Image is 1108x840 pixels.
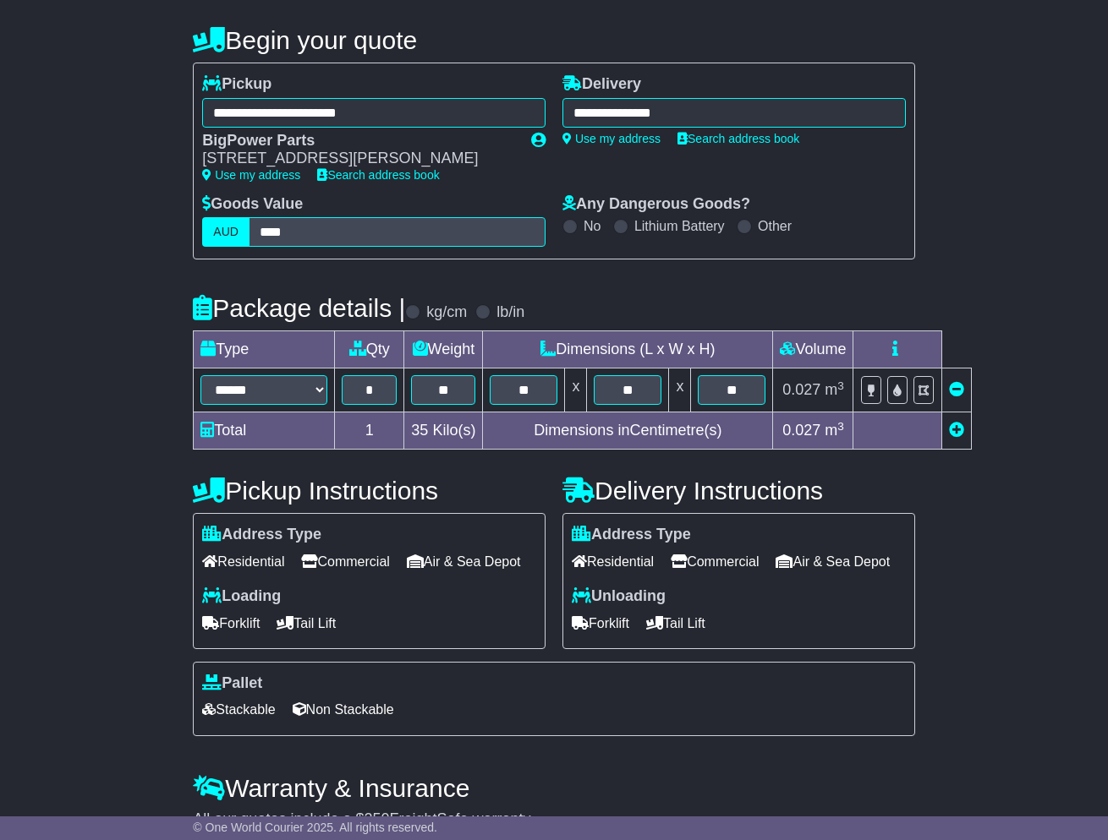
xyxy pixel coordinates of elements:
label: Address Type [572,526,691,544]
label: Loading [202,587,281,606]
td: Weight [404,331,483,368]
label: Other [758,218,792,234]
a: Search address book [677,132,799,145]
h4: Pickup Instructions [193,477,546,505]
span: Air & Sea Depot [776,548,890,575]
label: Any Dangerous Goods? [562,195,750,214]
span: Forklift [202,610,260,636]
span: 0.027 [782,422,820,439]
span: 35 [411,422,428,439]
span: Residential [202,548,284,575]
label: Lithium Battery [634,218,725,234]
h4: Package details | [193,294,405,322]
label: lb/in [496,303,524,322]
span: Forklift [572,610,629,636]
span: Stackable [202,696,275,723]
span: Air & Sea Depot [407,548,521,575]
div: All our quotes include a $ FreightSafe warranty. [193,810,914,829]
span: m [825,381,844,398]
h4: Warranty & Insurance [193,774,914,802]
td: x [565,368,587,412]
td: Qty [335,331,404,368]
a: Use my address [562,132,661,145]
td: x [669,368,691,412]
sup: 3 [837,379,844,392]
span: 0.027 [782,381,820,398]
span: Commercial [671,548,759,575]
span: Tail Lift [646,610,705,636]
div: [STREET_ADDRESS][PERSON_NAME] [202,150,514,168]
label: Pickup [202,75,272,94]
a: Remove this item [949,381,964,398]
td: Total [194,412,335,450]
td: Dimensions (L x W x H) [483,331,773,368]
label: Address Type [202,526,321,544]
label: Pallet [202,674,262,693]
label: Goods Value [202,195,303,214]
a: Add new item [949,422,964,439]
span: m [825,422,844,439]
h4: Begin your quote [193,26,914,54]
div: BigPower Parts [202,132,514,150]
span: Residential [572,548,654,575]
span: Tail Lift [277,610,336,636]
label: kg/cm [426,303,467,322]
a: Search address book [317,168,439,182]
td: Volume [773,331,853,368]
sup: 3 [837,420,844,433]
label: AUD [202,217,250,247]
span: © One World Courier 2025. All rights reserved. [193,821,437,834]
a: Use my address [202,168,300,182]
td: Dimensions in Centimetre(s) [483,412,773,450]
td: Type [194,331,335,368]
span: Commercial [301,548,389,575]
label: Unloading [572,587,666,606]
label: Delivery [562,75,641,94]
td: Kilo(s) [404,412,483,450]
td: 1 [335,412,404,450]
span: Non Stackable [293,696,394,723]
label: No [584,218,601,234]
span: 250 [364,810,389,827]
h4: Delivery Instructions [562,477,915,505]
